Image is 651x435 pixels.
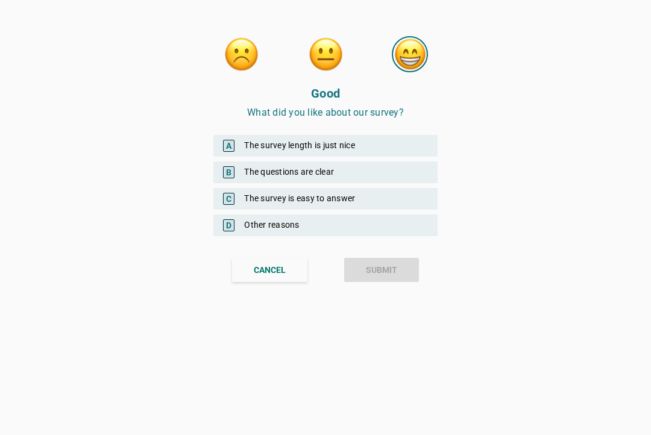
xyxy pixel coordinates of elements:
[232,258,307,282] button: CANCEL
[213,161,438,183] div: The questions are clear
[247,107,404,118] span: What did you like about our survey?
[213,214,438,236] div: Other reasons
[223,193,234,205] span: C
[213,188,438,210] div: The survey is easy to answer
[223,219,234,231] span: D
[311,86,340,101] strong: Good
[223,166,234,178] span: B
[254,264,286,277] div: CANCEL
[213,135,438,157] div: The survey length is just nice
[223,140,234,152] span: A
